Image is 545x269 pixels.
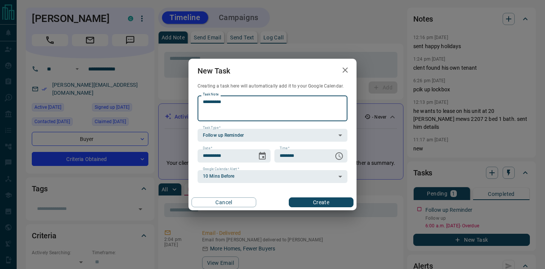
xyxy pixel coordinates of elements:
div: Follow up Reminder [198,129,347,142]
button: Choose time, selected time is 6:00 AM [332,149,347,164]
label: Task Note [203,92,218,97]
button: Cancel [192,197,256,207]
button: Create [289,197,353,207]
label: Date [203,146,212,151]
div: 10 Mins Before [198,170,347,183]
label: Google Calendar Alert [203,167,239,172]
p: Creating a task here will automatically add it to your Google Calendar. [198,83,347,89]
label: Task Type [203,125,221,130]
label: Time [280,146,290,151]
button: Choose date, selected date is Sep 19, 2025 [255,149,270,164]
h2: New Task [188,59,239,83]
